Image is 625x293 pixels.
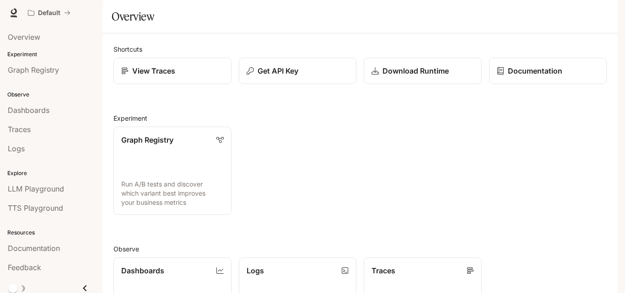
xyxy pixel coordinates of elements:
[364,58,482,84] a: Download Runtime
[113,127,232,215] a: Graph RegistryRun A/B tests and discover which variant best improves your business metrics
[113,244,607,254] h2: Observe
[508,65,562,76] p: Documentation
[258,65,298,76] p: Get API Key
[112,7,154,26] h1: Overview
[121,134,173,145] p: Graph Registry
[372,265,395,276] p: Traces
[121,265,164,276] p: Dashboards
[38,9,60,17] p: Default
[132,65,175,76] p: View Traces
[24,4,75,22] button: All workspaces
[489,58,607,84] a: Documentation
[121,180,224,207] p: Run A/B tests and discover which variant best improves your business metrics
[383,65,449,76] p: Download Runtime
[239,58,357,84] button: Get API Key
[113,113,607,123] h2: Experiment
[247,265,264,276] p: Logs
[113,44,607,54] h2: Shortcuts
[113,58,232,84] a: View Traces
